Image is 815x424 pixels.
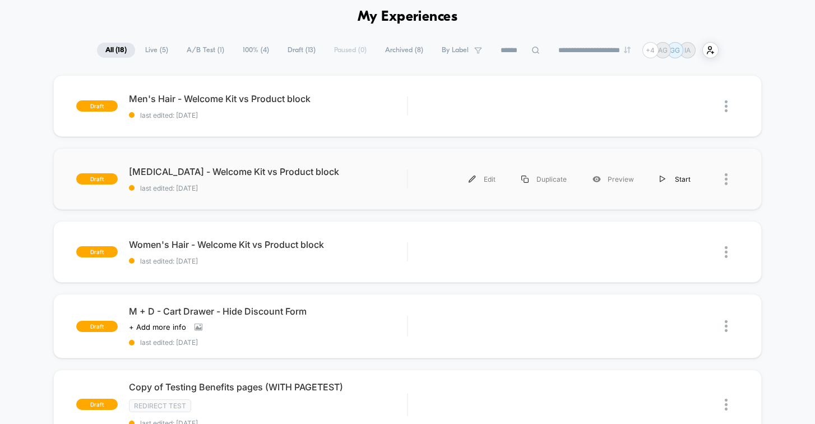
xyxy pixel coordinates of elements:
div: Edit [456,167,508,192]
span: draft [76,173,118,185]
img: end [624,47,631,53]
p: IA [684,46,691,54]
span: 100% ( 4 ) [234,43,277,58]
img: close [725,246,728,258]
span: Women's Hair - Welcome Kit vs Product block [129,239,407,250]
span: All ( 18 ) [97,43,135,58]
span: last edited: [DATE] [129,184,407,192]
span: Redirect Test [129,399,191,412]
span: draft [76,246,118,257]
img: close [725,320,728,332]
p: GG [670,46,680,54]
span: M + D - Cart Drawer - Hide Discount Form [129,306,407,317]
span: draft [76,321,118,332]
span: draft [76,399,118,410]
img: close [725,173,728,185]
div: + 4 [642,42,659,58]
div: Preview [580,167,647,192]
img: close [725,399,728,411]
span: + Add more info [129,322,186,331]
span: Men's Hair - Welcome Kit vs Product block [129,93,407,104]
span: A/B Test ( 1 ) [178,43,233,58]
span: By Label [442,46,469,54]
img: menu [521,176,529,183]
span: draft [76,100,118,112]
p: AG [658,46,668,54]
img: menu [469,176,476,183]
span: Copy of Testing Benefits pages (WITH PAGETEST) [129,381,407,393]
div: Start [647,167,703,192]
img: menu [660,176,665,183]
img: close [725,100,728,112]
span: Live ( 5 ) [137,43,177,58]
span: last edited: [DATE] [129,111,407,119]
h1: My Experiences [358,9,458,25]
span: Archived ( 8 ) [377,43,432,58]
span: [MEDICAL_DATA] - Welcome Kit vs Product block [129,166,407,177]
div: Duplicate [508,167,580,192]
span: last edited: [DATE] [129,257,407,265]
span: last edited: [DATE] [129,338,407,347]
span: Draft ( 13 ) [279,43,324,58]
